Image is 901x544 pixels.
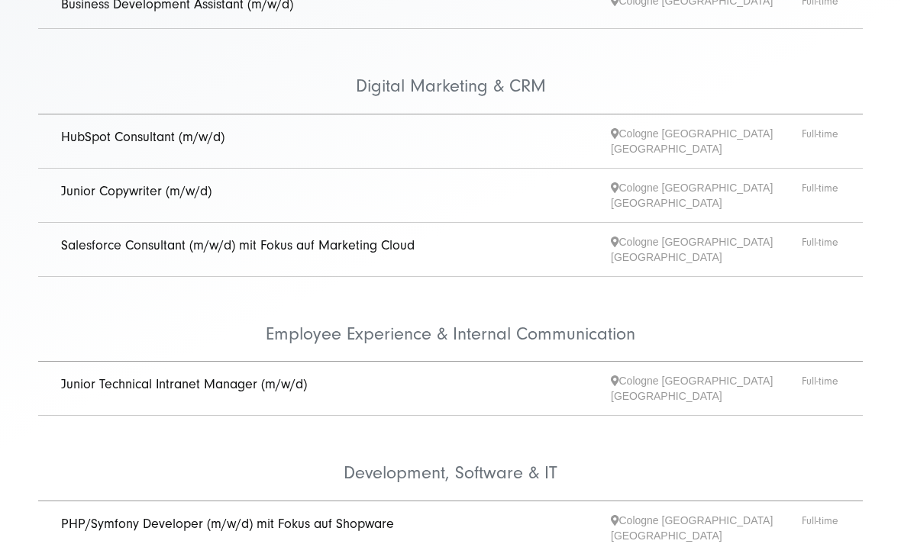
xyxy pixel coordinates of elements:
[611,513,802,543] span: Cologne [GEOGRAPHIC_DATA] [GEOGRAPHIC_DATA]
[611,373,802,404] span: Cologne [GEOGRAPHIC_DATA] [GEOGRAPHIC_DATA]
[802,373,840,404] span: Full-time
[802,180,840,211] span: Full-time
[802,234,840,265] span: Full-time
[611,180,802,211] span: Cologne [GEOGRAPHIC_DATA] [GEOGRAPHIC_DATA]
[61,376,307,392] a: Junior Technical Intranet Manager (m/w/d)
[61,129,224,145] a: HubSpot Consultant (m/w/d)
[61,183,212,199] a: Junior Copywriter (m/w/d)
[38,416,863,501] li: Development, Software & IT
[61,237,415,253] a: Salesforce Consultant (m/w/d) mit Fokus auf Marketing Cloud
[802,513,840,543] span: Full-time
[38,29,863,114] li: Digital Marketing & CRM
[38,277,863,362] li: Employee Experience & Internal Communication
[611,234,802,265] span: Cologne [GEOGRAPHIC_DATA] [GEOGRAPHIC_DATA]
[611,126,802,156] span: Cologne [GEOGRAPHIC_DATA] [GEOGRAPHIC_DATA]
[802,126,840,156] span: Full-time
[61,516,394,532] a: PHP/Symfony Developer (m/w/d) mit Fokus auf Shopware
